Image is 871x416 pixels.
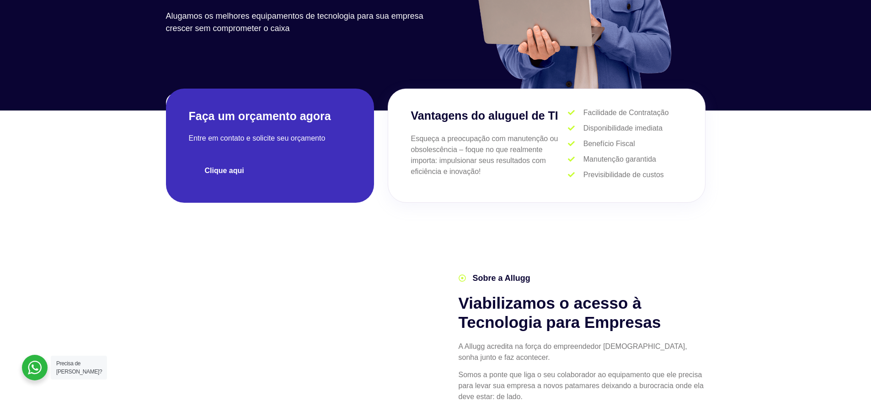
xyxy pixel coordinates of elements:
h2: Faça um orçamento agora [189,109,351,124]
span: Sobre a Allugg [470,272,530,284]
iframe: Chat Widget [825,372,871,416]
span: Disponibilidade imediata [581,123,663,134]
p: Alugamos os melhores equipamentos de tecnologia para sua empresa crescer sem comprometer o caixa [166,10,431,35]
p: Esqueça a preocupação com manutenção ou obsolescência – foque no que realmente importa: impulsion... [411,133,568,177]
span: Clique aqui [205,167,244,174]
a: Clique aqui [189,159,260,182]
span: Manutenção garantida [581,154,656,165]
span: Previsibilidade de custos [581,169,664,180]
span: Benefício Fiscal [581,138,635,149]
div: Widget de chat [825,372,871,416]
p: Entre em contato e solicite seu orçamento [189,133,351,144]
p: Somos a ponte que liga o seu colaborador ao equipamento que ele precisa para levar sua empresa a ... [459,369,705,402]
span: Precisa de [PERSON_NAME]? [56,360,102,375]
span: Facilidade de Contratação [581,107,669,118]
p: A Allugg acredita na força do empreendedor [DEMOGRAPHIC_DATA], sonha junto e faz acontecer. [459,341,705,363]
h2: Viabilizamos o acesso à Tecnologia para Empresas [459,294,705,332]
h3: Vantagens do aluguel de TI [411,107,568,125]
